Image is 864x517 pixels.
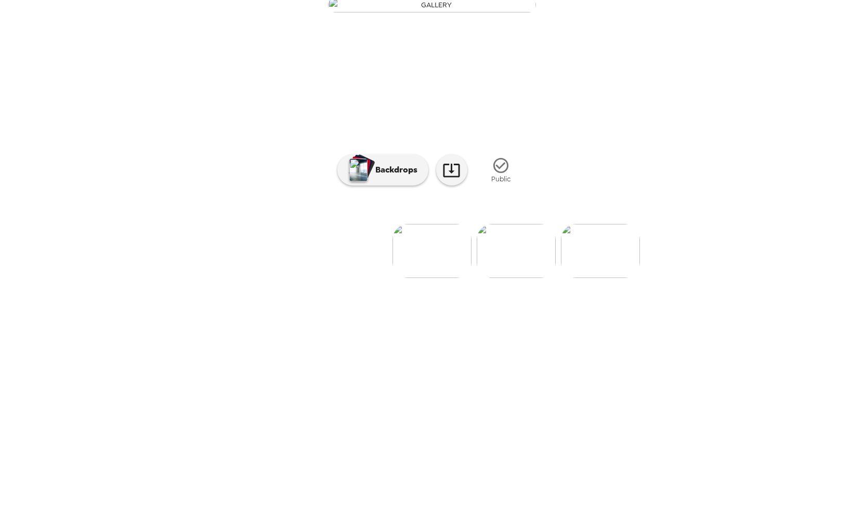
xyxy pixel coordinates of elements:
[491,175,510,183] span: Public
[477,224,556,278] img: gallery
[370,164,417,176] p: Backdrops
[337,154,428,185] button: Backdrops
[475,151,527,190] button: Public
[561,224,640,278] img: gallery
[392,224,472,278] img: gallery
